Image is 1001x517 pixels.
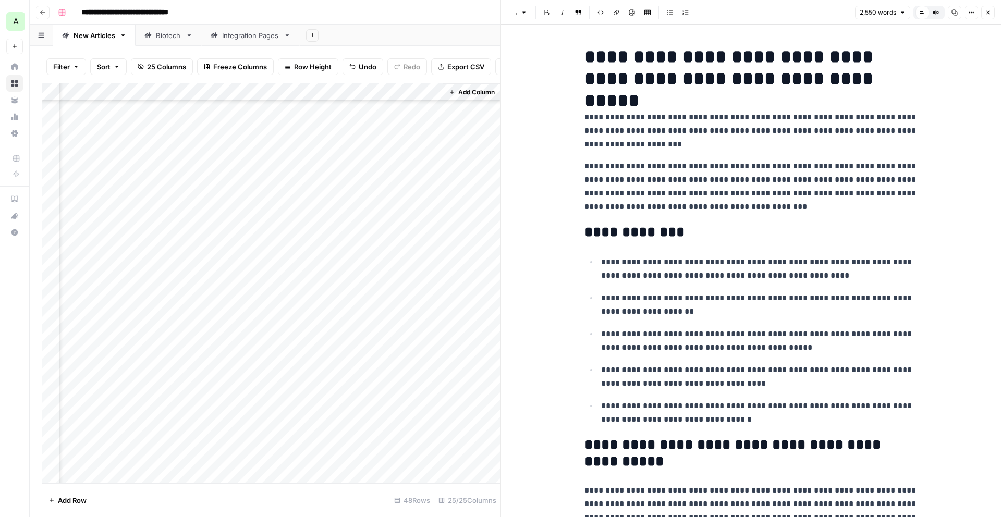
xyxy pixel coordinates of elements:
button: Add Column [445,85,499,99]
div: 25/25 Columns [434,492,500,509]
button: Freeze Columns [197,58,274,75]
span: Export CSV [447,61,484,72]
a: Your Data [6,92,23,108]
a: AirOps Academy [6,191,23,207]
a: New Articles [53,25,136,46]
a: Usage [6,108,23,125]
span: Add Row [58,495,87,506]
button: What's new? [6,207,23,224]
button: Filter [46,58,86,75]
a: Home [6,58,23,75]
span: 2,550 words [860,8,896,17]
button: 2,550 words [855,6,910,19]
span: Redo [404,61,420,72]
button: Help + Support [6,224,23,241]
span: Add Column [458,88,495,97]
button: Add Row [42,492,93,509]
div: Integration Pages [222,30,279,41]
button: Undo [343,58,383,75]
span: Filter [53,61,70,72]
button: Row Height [278,58,338,75]
span: Undo [359,61,376,72]
div: 48 Rows [390,492,434,509]
a: Browse [6,75,23,92]
div: New Articles [74,30,115,41]
span: Sort [97,61,111,72]
button: Export CSV [431,58,491,75]
button: Redo [387,58,427,75]
button: Sort [90,58,127,75]
div: Biotech [156,30,181,41]
button: 25 Columns [131,58,193,75]
button: Workspace: Abacum [6,8,23,34]
a: Integration Pages [202,25,300,46]
div: What's new? [7,208,22,224]
span: A [13,15,19,28]
span: 25 Columns [147,61,186,72]
span: Row Height [294,61,332,72]
span: Freeze Columns [213,61,267,72]
a: Biotech [136,25,202,46]
a: Settings [6,125,23,142]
